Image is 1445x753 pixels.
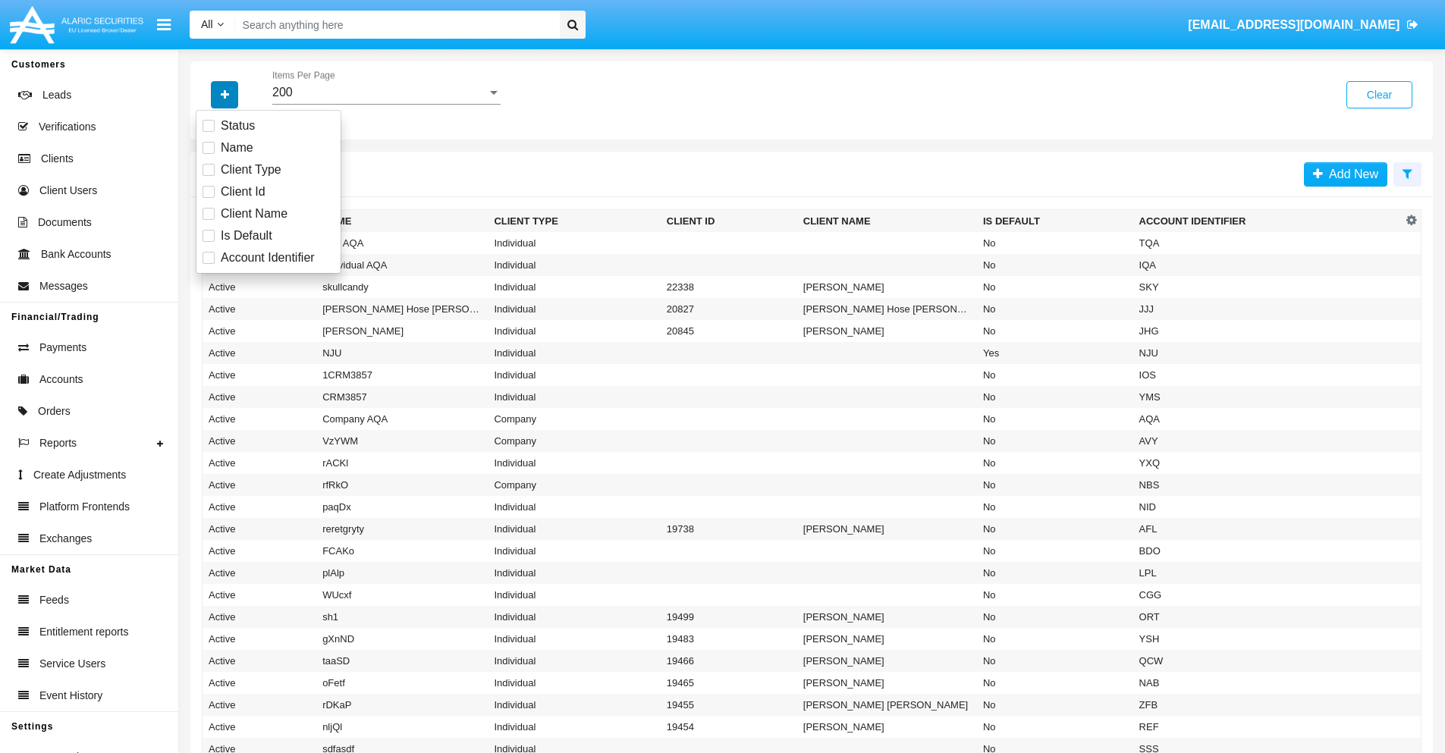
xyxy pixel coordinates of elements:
[235,11,554,39] input: Search
[661,694,797,716] td: 19455
[661,628,797,650] td: 19483
[316,430,488,452] td: VzYWM
[488,320,660,342] td: Individual
[203,430,317,452] td: Active
[316,694,488,716] td: rDKaP
[797,606,977,628] td: [PERSON_NAME]
[797,518,977,540] td: [PERSON_NAME]
[316,364,488,386] td: 1CRM3857
[488,386,660,408] td: Individual
[1133,496,1403,518] td: NID
[1323,168,1378,180] span: Add New
[977,452,1133,474] td: No
[977,232,1133,254] td: No
[977,562,1133,584] td: No
[977,540,1133,562] td: No
[316,474,488,496] td: rfRkO
[39,119,96,135] span: Verifications
[221,117,255,135] span: Status
[488,210,660,233] th: Client Type
[39,340,86,356] span: Payments
[488,474,660,496] td: Company
[203,408,317,430] td: Active
[661,672,797,694] td: 19465
[977,364,1133,386] td: No
[977,650,1133,672] td: No
[797,650,977,672] td: [PERSON_NAME]
[38,215,92,231] span: Documents
[488,628,660,650] td: Individual
[316,518,488,540] td: reretgryty
[797,716,977,738] td: [PERSON_NAME]
[203,320,317,342] td: Active
[488,716,660,738] td: Individual
[1346,81,1412,108] button: Clear
[39,592,69,608] span: Feeds
[33,467,126,483] span: Create Adjustments
[977,386,1133,408] td: No
[39,624,129,640] span: Entitlement reports
[1133,716,1403,738] td: REF
[1133,672,1403,694] td: NAB
[488,254,660,276] td: Individual
[1133,342,1403,364] td: NJU
[1133,408,1403,430] td: AQA
[39,372,83,387] span: Accounts
[221,139,253,157] span: Name
[661,518,797,540] td: 19738
[661,606,797,628] td: 19499
[1133,364,1403,386] td: IOS
[488,562,660,584] td: Individual
[977,408,1133,430] td: No
[1133,650,1403,672] td: QCW
[272,86,293,99] span: 200
[1304,162,1387,187] a: Add New
[203,650,317,672] td: Active
[316,232,488,254] td: Test AQA
[1133,694,1403,716] td: ZFB
[488,540,660,562] td: Individual
[203,452,317,474] td: Active
[316,606,488,628] td: sh1
[797,210,977,233] th: Client Name
[316,650,488,672] td: taaSD
[977,628,1133,650] td: No
[1133,232,1403,254] td: TQA
[316,254,488,276] td: Individual AQA
[797,672,977,694] td: [PERSON_NAME]
[221,183,265,201] span: Client Id
[661,320,797,342] td: 20845
[977,298,1133,320] td: No
[977,320,1133,342] td: No
[977,210,1133,233] th: Is Default
[316,276,488,298] td: skullcandy
[39,656,105,672] span: Service Users
[488,298,660,320] td: Individual
[203,474,317,496] td: Active
[203,562,317,584] td: Active
[1133,386,1403,408] td: YMS
[203,276,317,298] td: Active
[1133,584,1403,606] td: CGG
[203,364,317,386] td: Active
[661,210,797,233] th: Client ID
[42,87,71,103] span: Leads
[488,672,660,694] td: Individual
[221,205,287,223] span: Client Name
[316,210,488,233] th: Name
[316,562,488,584] td: plAlp
[977,518,1133,540] td: No
[1133,320,1403,342] td: JHG
[316,628,488,650] td: gXnND
[1133,430,1403,452] td: AVY
[977,672,1133,694] td: No
[316,298,488,320] td: [PERSON_NAME] Hose [PERSON_NAME]
[203,694,317,716] td: Active
[661,298,797,320] td: 20827
[203,342,317,364] td: Active
[1133,298,1403,320] td: JJJ
[41,246,112,262] span: Bank Accounts
[221,227,272,245] span: Is Default
[977,430,1133,452] td: No
[1133,452,1403,474] td: YXQ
